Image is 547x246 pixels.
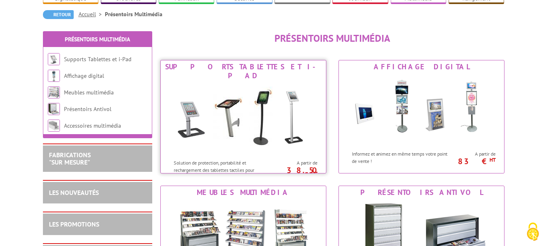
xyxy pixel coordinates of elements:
div: Supports Tablettes et i-Pad [163,62,324,80]
a: Présentoirs Antivol [64,105,111,113]
img: Supports Tablettes et i-Pad [48,53,60,65]
img: Affichage digital [347,73,496,146]
a: Retour [43,10,74,19]
div: Présentoirs Antivol [341,188,502,197]
sup: HT [311,170,317,177]
a: Présentoirs Multimédia [65,36,130,43]
img: Présentoirs Antivol [48,103,60,115]
p: 38.50 € [272,168,317,178]
a: Supports Tablettes et i-Pad [64,56,131,63]
img: Meubles multimédia [48,86,60,98]
img: Accessoires multimédia [48,120,60,132]
span: A partir de [454,151,496,157]
button: Cookies (fenêtre modale) [519,218,547,246]
a: Accessoires multimédia [64,122,121,129]
a: Accueil [79,11,105,18]
a: Supports Tablettes et i-Pad Supports Tablettes et i-Pad Solution de protection, portabilité et re... [160,60,326,173]
p: Informez et animez en même temps votre point de vente ! [352,150,452,164]
a: FABRICATIONS"Sur Mesure" [49,151,91,166]
a: Affichage digital Affichage digital Informez et animez en même temps votre point de vente ! A par... [338,60,504,173]
div: Meubles multimédia [163,188,324,197]
h1: Présentoirs Multimédia [160,33,504,44]
a: LES NOUVEAUTÉS [49,188,99,197]
div: Affichage digital [341,62,502,71]
li: Présentoirs Multimédia [105,10,162,18]
a: Meubles multimédia [64,89,114,96]
img: Affichage digital [48,70,60,82]
p: 83 € [450,159,496,164]
a: Affichage digital [64,72,104,79]
img: Supports Tablettes et i-Pad [168,82,318,155]
span: A partir de [276,160,317,166]
sup: HT [490,156,496,163]
p: Solution de protection, portabilité et rechargement des tablettes tactiles pour professionnels. [174,159,274,180]
a: LES PROMOTIONS [49,220,99,228]
img: Cookies (fenêtre modale) [523,222,543,242]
